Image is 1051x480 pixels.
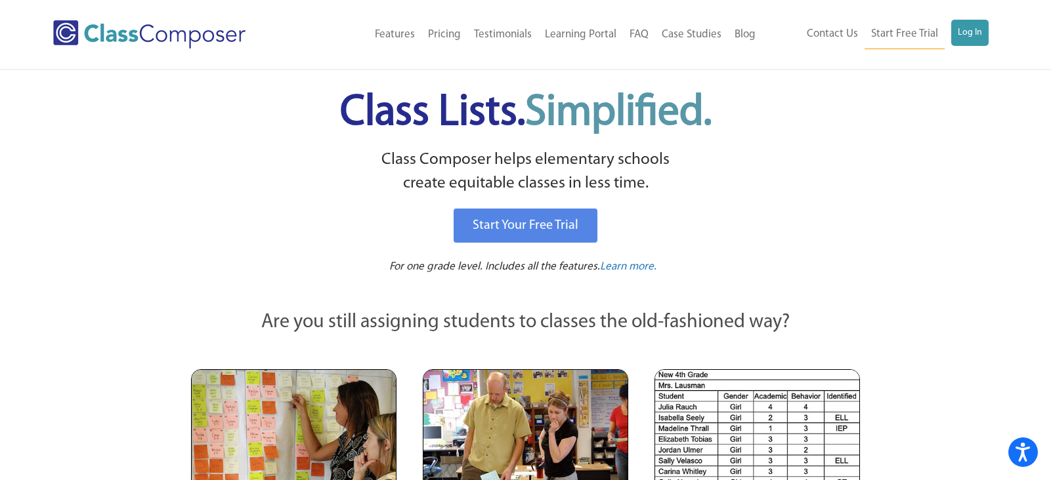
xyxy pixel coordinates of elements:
[728,20,762,49] a: Blog
[525,92,712,134] span: Simplified.
[421,20,467,49] a: Pricing
[762,20,989,49] nav: Header Menu
[623,20,655,49] a: FAQ
[655,20,728,49] a: Case Studies
[865,20,945,49] a: Start Free Trial
[189,148,863,196] p: Class Composer helps elementary schools create equitable classes in less time.
[389,261,600,272] span: For one grade level. Includes all the features.
[368,20,421,49] a: Features
[600,259,656,275] a: Learn more.
[600,261,656,272] span: Learn more.
[951,20,989,46] a: Log In
[299,20,762,49] nav: Header Menu
[538,20,623,49] a: Learning Portal
[473,219,578,232] span: Start Your Free Trial
[340,92,712,134] span: Class Lists.
[467,20,538,49] a: Testimonials
[454,209,597,243] a: Start Your Free Trial
[800,20,865,49] a: Contact Us
[191,308,861,337] p: Are you still assigning students to classes the old-fashioned way?
[53,20,246,49] img: Class Composer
